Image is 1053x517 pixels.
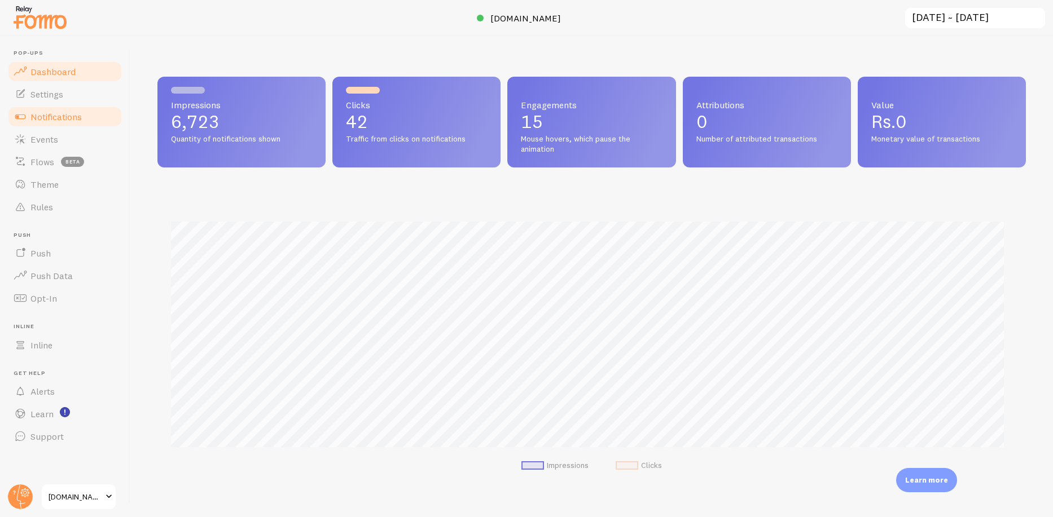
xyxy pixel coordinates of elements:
[30,156,54,167] span: Flows
[521,113,662,131] p: 15
[346,134,487,144] span: Traffic from clicks on notifications
[696,100,837,109] span: Attributions
[30,111,82,122] span: Notifications
[41,483,117,510] a: [DOMAIN_NAME]
[7,173,123,196] a: Theme
[7,105,123,128] a: Notifications
[30,134,58,145] span: Events
[171,134,312,144] span: Quantity of notifications shown
[12,3,68,32] img: fomo-relay-logo-orange.svg
[7,334,123,356] a: Inline
[30,248,51,259] span: Push
[7,242,123,264] a: Push
[30,408,54,419] span: Learn
[171,113,312,131] p: 6,723
[871,100,1012,109] span: Value
[7,151,123,173] a: Flows beta
[7,287,123,310] a: Opt-In
[521,134,662,154] span: Mouse hovers, which pause the animation
[7,425,123,448] a: Support
[49,490,102,503] span: [DOMAIN_NAME]
[14,370,123,377] span: Get Help
[30,201,53,213] span: Rules
[7,128,123,151] a: Events
[346,100,487,109] span: Clicks
[30,386,55,397] span: Alerts
[696,134,837,144] span: Number of attributed transactions
[30,431,64,442] span: Support
[521,461,589,471] li: Impressions
[521,100,662,109] span: Engagements
[7,264,123,287] a: Push Data
[616,461,662,471] li: Clicks
[905,475,948,485] p: Learn more
[14,323,123,330] span: Inline
[30,66,76,77] span: Dashboard
[7,196,123,218] a: Rules
[14,50,123,57] span: Pop-ups
[696,113,837,131] p: 0
[346,113,487,131] p: 42
[7,380,123,403] a: Alerts
[30,293,57,304] span: Opt-In
[871,134,1012,144] span: Monetary value of transactions
[871,111,907,132] span: Rs.0
[60,407,70,417] svg: <p>Watch New Feature Tutorials!</p>
[14,232,123,239] span: Push
[171,100,312,109] span: Impressions
[896,468,957,492] div: Learn more
[7,83,123,105] a: Settings
[30,270,73,281] span: Push Data
[30,179,59,190] span: Theme
[7,403,123,425] a: Learn
[7,60,123,83] a: Dashboard
[30,89,63,100] span: Settings
[61,157,84,167] span: beta
[30,339,52,351] span: Inline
